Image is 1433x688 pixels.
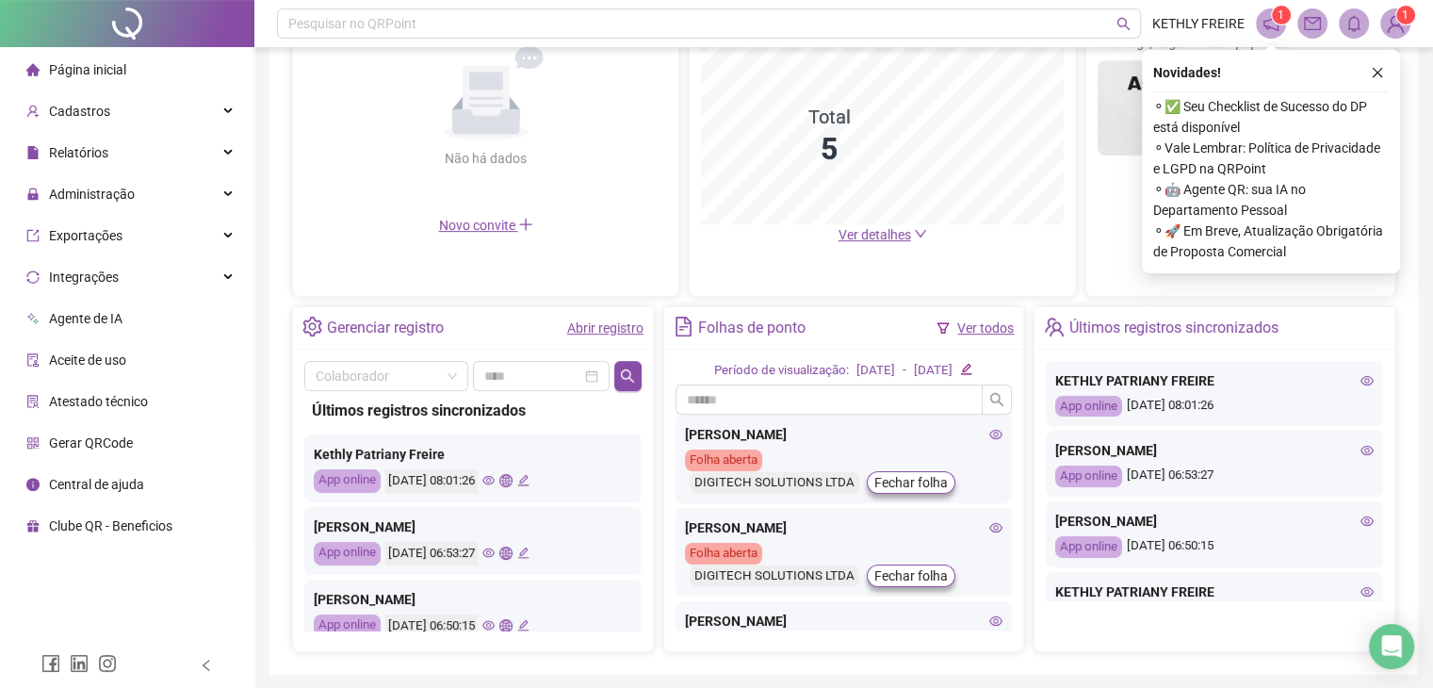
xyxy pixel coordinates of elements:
span: user-add [26,105,40,118]
div: [DATE] 06:50:15 [385,614,478,638]
span: eye [1360,374,1374,387]
span: file [26,146,40,159]
span: Gerar QRCode [49,435,133,450]
span: KETHLY FREIRE [1152,13,1245,34]
div: Gerenciar registro [327,312,444,344]
span: file-text [674,317,693,336]
span: eye [989,428,1002,441]
span: search [989,392,1004,407]
div: [PERSON_NAME] [314,516,632,537]
span: 1 [1402,8,1409,22]
button: Fechar folha [867,471,955,494]
div: Open Intercom Messenger [1369,624,1414,669]
span: eye [482,619,495,631]
span: facebook [41,654,60,673]
span: mail [1304,15,1321,32]
span: search [620,369,635,384]
div: KETHLY PATRIANY FREIRE [1055,370,1374,391]
span: filter [936,321,950,335]
sup: 1 [1272,6,1291,25]
span: eye [1360,515,1374,528]
img: banner%2F02c71560-61a6-44d4-94b9-c8ab97240462.png [1098,60,1383,156]
span: Administração [49,187,135,202]
span: gift [26,519,40,532]
span: Cadastros [49,104,110,119]
span: eye [1360,444,1374,457]
span: 1 [1278,8,1284,22]
div: [DATE] [856,361,895,381]
div: [DATE] 08:01:26 [1055,396,1374,418]
span: eye [989,521,1002,534]
span: ⚬ Vale Lembrar: Política de Privacidade e LGPD na QRPoint [1153,138,1389,179]
div: App online [1055,466,1122,487]
div: [DATE] [914,361,953,381]
span: edit [960,363,972,375]
sup: Atualize o seu contato no menu Meus Dados [1396,6,1415,25]
span: global [499,474,512,486]
span: info-circle [26,478,40,491]
div: Últimos registros sincronizados [312,399,634,422]
div: KETHLY PATRIANY FREIRE [1055,582,1374,602]
span: Aceite de uso [49,352,126,368]
div: App online [314,614,381,638]
div: [DATE] 06:53:27 [385,542,478,565]
div: App online [314,542,381,565]
span: eye [482,474,495,486]
div: [PERSON_NAME] [685,424,1003,445]
span: global [499,619,512,631]
div: [DATE] 08:01:26 [385,469,478,493]
div: - [903,361,906,381]
div: Período de visualização: [714,361,849,381]
span: Exportações [49,228,122,243]
span: edit [517,619,529,631]
span: audit [26,353,40,367]
div: [PERSON_NAME] [314,589,632,610]
span: home [26,63,40,76]
div: Não há dados [399,148,573,169]
span: Relatórios [49,145,108,160]
span: Clube QR - Beneficios [49,518,172,533]
a: Ver todos [957,320,1014,336]
span: ⚬ 🤖 Agente QR: sua IA no Departamento Pessoal [1153,179,1389,221]
div: [DATE] 06:50:15 [1055,536,1374,558]
span: eye [482,547,495,559]
span: Fechar folha [874,472,948,493]
div: Folha aberta [685,450,762,471]
span: export [26,229,40,242]
span: sync [26,270,40,284]
div: DIGITECH SOLUTIONS LTDA [690,565,859,587]
div: Folha aberta [685,543,762,565]
span: qrcode [26,436,40,450]
span: Atestado técnico [49,394,148,409]
span: eye [1360,585,1374,598]
img: 82759 [1381,9,1409,38]
div: Kethly Patriany Freire [314,444,632,465]
span: search [1116,17,1131,31]
span: instagram [98,654,117,673]
div: [PERSON_NAME] [685,611,1003,631]
span: Novidades ! [1153,62,1221,83]
button: Fechar folha [867,565,955,587]
div: [PERSON_NAME] [1055,511,1374,532]
span: Integrações [49,270,119,285]
div: Últimos registros sincronizados [1069,312,1278,344]
span: left [200,659,213,672]
span: Ver detalhes [839,227,911,242]
span: bell [1345,15,1362,32]
span: global [499,547,512,559]
span: Novo convite [439,218,533,233]
span: edit [517,474,529,486]
div: App online [1055,536,1122,558]
div: [PERSON_NAME] [685,517,1003,538]
span: lock [26,188,40,201]
span: ⚬ 🚀 Em Breve, Atualização Obrigatória de Proposta Comercial [1153,221,1389,262]
span: solution [26,395,40,408]
span: edit [517,547,529,559]
span: Central de ajuda [49,477,144,492]
div: App online [1055,396,1122,418]
span: team [1044,317,1064,336]
span: Fechar folha [874,565,948,586]
span: Página inicial [49,62,126,77]
span: plus [518,217,533,232]
div: [PERSON_NAME] [1055,440,1374,461]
